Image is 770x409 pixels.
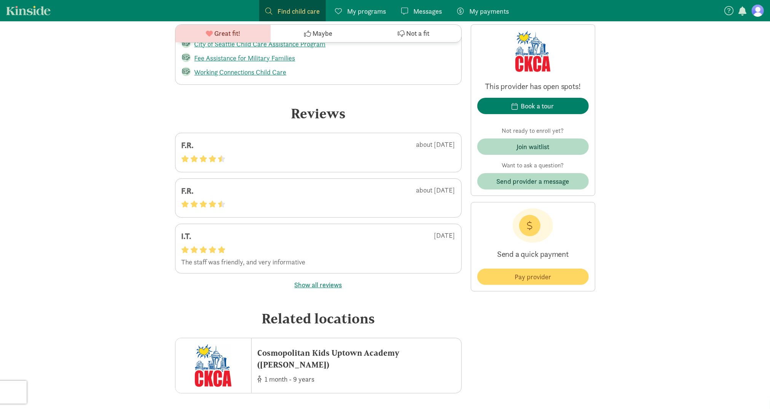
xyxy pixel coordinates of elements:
[274,230,455,245] div: [DATE]
[469,6,509,16] span: My payments
[477,81,589,92] p: This provider has open spots!
[182,257,455,267] div: The staff was friendly, and very informative
[515,31,550,72] img: Provider logo
[312,29,332,39] span: Maybe
[271,25,366,42] button: Maybe
[366,25,461,42] button: Not a fit
[406,29,429,39] span: Not a fit
[521,101,554,111] div: Book a tour
[214,29,240,39] span: Great fit!
[477,98,589,114] button: Book a tour
[182,230,274,242] div: I.T.
[274,139,455,154] div: about [DATE]
[258,374,461,384] div: 1 month - 9 years
[258,347,461,371] div: Cosmopolitan Kids Uptown Academy ([PERSON_NAME])
[477,243,589,266] p: Send a quick payment
[347,6,386,16] span: My programs
[517,142,549,152] div: Join waitlist
[175,25,271,42] button: Great fit!
[515,272,551,282] span: Pay provider
[195,344,231,387] img: Cosmopolitan Kids Uptown Academy (Queen Anne) logo
[175,308,462,329] div: Related locations
[6,6,51,15] a: Kinside
[175,103,462,124] div: Reviews
[194,68,287,76] a: Working Connections Child Care
[194,54,295,62] a: Fee Assistance for Military Families
[182,185,274,197] div: F.R.
[477,126,589,135] p: Not ready to enroll yet?
[274,185,455,200] div: about [DATE]
[477,173,589,189] button: Send provider a message
[277,6,320,16] span: Find child care
[194,40,326,48] a: City of Seattle Child Care Assistance Program
[497,176,569,186] span: Send provider a message
[413,6,442,16] span: Messages
[175,338,462,393] a: Cosmopolitan Kids Uptown Academy (Queen Anne) logo Cosmopolitan Kids Uptown Academy ([PERSON_NAME...
[477,161,589,170] p: Want to ask a question?
[295,280,342,290] button: Show all reviews
[182,139,274,151] div: F.R.
[477,138,589,155] button: Join waitlist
